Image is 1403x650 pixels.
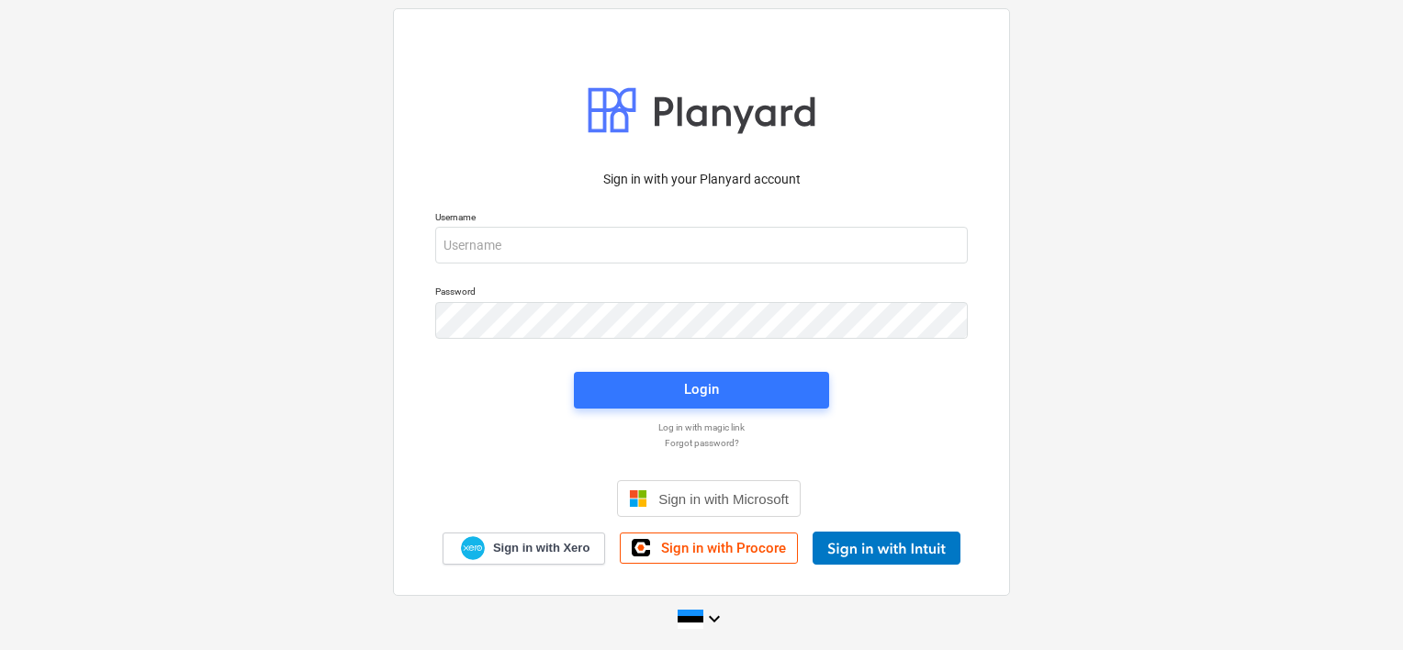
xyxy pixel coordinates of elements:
p: Sign in with your Planyard account [435,170,968,189]
a: Log in with magic link [426,421,977,433]
span: Sign in with Xero [493,540,589,556]
input: Username [435,227,968,263]
span: Sign in with Procore [661,540,786,556]
button: Login [574,372,829,409]
p: Password [435,286,968,301]
a: Sign in with Procore [620,532,798,564]
div: Login [684,377,719,401]
span: Sign in with Microsoft [658,491,789,507]
p: Username [435,211,968,227]
i: keyboard_arrow_down [703,608,725,630]
a: Sign in with Xero [443,532,606,565]
img: Xero logo [461,536,485,561]
a: Forgot password? [426,437,977,449]
img: Microsoft logo [629,489,647,508]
